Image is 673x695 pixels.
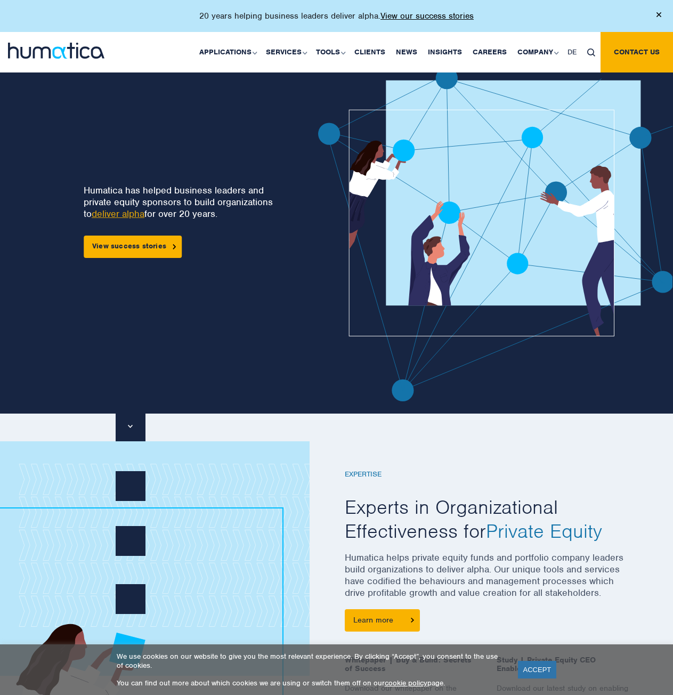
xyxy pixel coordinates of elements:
[345,609,420,632] a: Learn more
[562,32,582,72] a: DE
[345,552,633,609] p: Humatica helps private equity funds and portfolio company leaders build organizations to deliver ...
[391,32,423,72] a: News
[567,47,577,56] span: DE
[601,32,673,72] a: Contact us
[345,470,633,479] h6: EXPERTISE
[84,184,280,220] p: Humatica has helped business leaders and private equity sponsors to build organizations to for ov...
[587,49,595,56] img: search_icon
[385,678,427,688] a: cookie policy
[199,11,474,21] p: 20 years helping business leaders deliver alpha.
[423,32,467,72] a: Insights
[194,32,261,72] a: Applications
[518,661,557,678] a: ACCEPT
[128,425,133,428] img: downarrow
[349,32,391,72] a: Clients
[345,495,633,544] h2: Experts in Organizational Effectiveness for
[380,11,474,21] a: View our success stories
[173,244,176,249] img: arrowicon
[411,618,414,623] img: arrowicon
[117,652,505,670] p: We use cookies on our website to give you the most relevant experience. By clicking “Accept”, you...
[92,208,144,220] a: deliver alpha
[117,678,505,688] p: You can find out more about which cookies we are using or switch them off on our page.
[8,43,104,59] img: logo
[261,32,311,72] a: Services
[311,32,349,72] a: Tools
[84,236,182,258] a: View success stories
[467,32,512,72] a: Careers
[486,519,602,543] span: Private Equity
[512,32,562,72] a: Company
